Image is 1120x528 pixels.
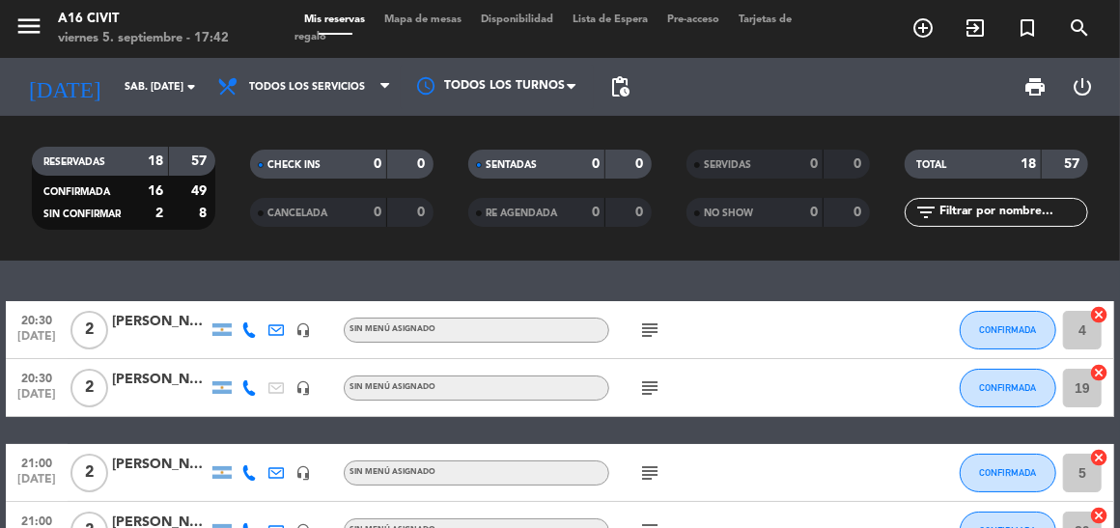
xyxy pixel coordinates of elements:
div: LOG OUT [1059,58,1106,116]
span: Pre-acceso [658,14,729,25]
span: SIN CONFIRMAR [43,209,121,219]
span: [DATE] [13,473,61,495]
span: TOTAL [916,160,946,170]
i: exit_to_app [964,16,987,40]
i: filter_list [914,201,938,224]
span: CONFIRMADA [980,382,1037,393]
span: CANCELADA [267,208,327,218]
input: Filtrar por nombre... [938,202,1087,223]
i: headset_mic [295,465,311,481]
span: 2 [70,311,108,349]
span: CONFIRMADA [43,187,110,197]
strong: 0 [636,157,648,171]
i: subject [638,376,661,400]
strong: 0 [636,206,648,219]
span: Sin menú asignado [350,383,435,391]
span: Mis reservas [294,14,375,25]
i: [DATE] [14,66,115,107]
span: Mapa de mesas [375,14,471,25]
strong: 0 [418,157,430,171]
div: [PERSON_NAME] [112,311,209,333]
span: Todos los servicios [249,81,365,94]
strong: 18 [1021,157,1036,171]
i: search [1068,16,1091,40]
span: Lista de Espera [563,14,658,25]
i: menu [14,12,43,41]
span: 21:00 [13,451,61,473]
span: RE AGENDADA [486,208,557,218]
span: 2 [70,454,108,492]
strong: 8 [200,207,211,220]
i: arrow_drop_down [180,75,203,98]
strong: 16 [148,184,163,198]
strong: 0 [418,206,430,219]
span: Sin menú asignado [350,325,435,333]
button: CONFIRMADA [960,311,1056,349]
strong: 0 [810,206,818,219]
strong: 57 [1065,157,1084,171]
strong: 49 [192,184,211,198]
span: Disponibilidad [471,14,563,25]
button: CONFIRMADA [960,454,1056,492]
strong: 2 [155,207,163,220]
strong: 0 [854,157,866,171]
strong: 0 [374,206,381,219]
span: CONFIRMADA [980,324,1037,335]
i: headset_mic [295,322,311,338]
i: cancel [1089,506,1108,525]
span: 20:30 [13,308,61,330]
strong: 0 [854,206,866,219]
i: subject [638,319,661,342]
div: A16 Civit [58,10,229,29]
span: [DATE] [13,330,61,352]
span: CONFIRMADA [980,467,1037,478]
i: cancel [1089,448,1108,467]
strong: 18 [148,154,163,168]
i: subject [638,461,661,485]
span: 20:30 [13,366,61,388]
i: cancel [1089,305,1108,324]
i: cancel [1089,363,1108,382]
span: CHECK INS [267,160,321,170]
strong: 0 [374,157,381,171]
span: pending_actions [608,75,631,98]
i: add_circle_outline [911,16,935,40]
span: SENTADAS [486,160,537,170]
div: [PERSON_NAME] [112,454,209,476]
strong: 0 [810,157,818,171]
button: menu [14,12,43,47]
span: print [1024,75,1048,98]
i: headset_mic [295,380,311,396]
span: [DATE] [13,388,61,410]
i: turned_in_not [1016,16,1039,40]
strong: 57 [192,154,211,168]
span: Sin menú asignado [350,468,435,476]
span: SERVIDAS [704,160,751,170]
div: [PERSON_NAME] [112,369,209,391]
span: NO SHOW [704,208,753,218]
strong: 0 [592,206,600,219]
strong: 0 [592,157,600,171]
span: RESERVADAS [43,157,105,167]
button: CONFIRMADA [960,369,1056,407]
div: viernes 5. septiembre - 17:42 [58,29,229,48]
span: 2 [70,369,108,407]
i: power_settings_new [1071,75,1094,98]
